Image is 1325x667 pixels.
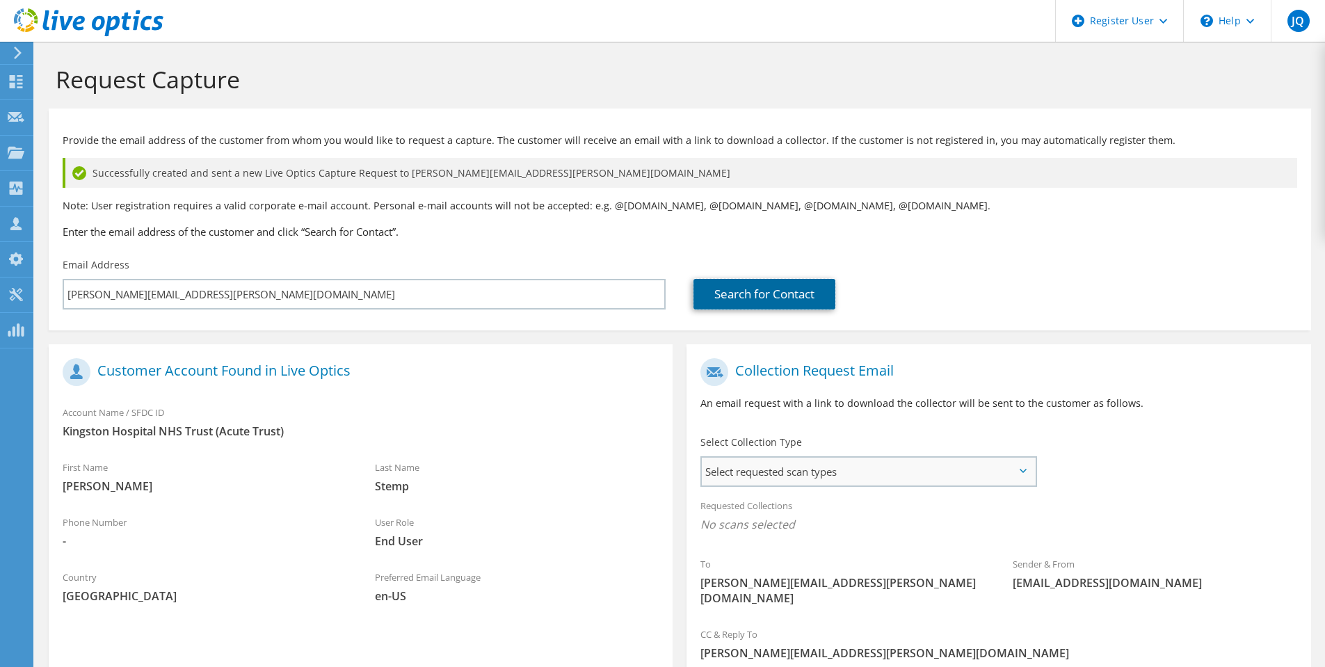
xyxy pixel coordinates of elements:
[63,198,1297,214] p: Note: User registration requires a valid corporate e-mail account. Personal e-mail accounts will ...
[63,424,659,439] span: Kingston Hospital NHS Trust (Acute Trust)
[49,398,673,446] div: Account Name / SFDC ID
[693,279,835,310] a: Search for Contact
[700,396,1296,411] p: An email request with a link to download the collector will be sent to the customer as follows.
[1287,10,1310,32] span: JQ
[49,563,361,611] div: Country
[361,563,673,611] div: Preferred Email Language
[361,453,673,501] div: Last Name
[49,453,361,501] div: First Name
[93,166,730,181] span: Successfully created and sent a new Live Optics Capture Request to [PERSON_NAME][EMAIL_ADDRESS][P...
[1013,575,1297,590] span: [EMAIL_ADDRESS][DOMAIN_NAME]
[702,458,1035,485] span: Select requested scan types
[49,508,361,556] div: Phone Number
[63,533,347,549] span: -
[700,645,1296,661] span: [PERSON_NAME][EMAIL_ADDRESS][PERSON_NAME][DOMAIN_NAME]
[361,508,673,556] div: User Role
[63,479,347,494] span: [PERSON_NAME]
[56,65,1297,94] h1: Request Capture
[63,224,1297,239] h3: Enter the email address of the customer and click “Search for Contact”.
[700,435,802,449] label: Select Collection Type
[686,549,999,613] div: To
[63,588,347,604] span: [GEOGRAPHIC_DATA]
[999,549,1311,597] div: Sender & From
[700,575,985,606] span: [PERSON_NAME][EMAIL_ADDRESS][PERSON_NAME][DOMAIN_NAME]
[375,533,659,549] span: End User
[375,588,659,604] span: en-US
[700,358,1290,386] h1: Collection Request Email
[375,479,659,494] span: Stemp
[686,491,1310,543] div: Requested Collections
[63,258,129,272] label: Email Address
[1200,15,1213,27] svg: \n
[700,517,1296,532] span: No scans selected
[63,358,652,386] h1: Customer Account Found in Live Optics
[63,133,1297,148] p: Provide the email address of the customer from whom you would like to request a capture. The cust...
